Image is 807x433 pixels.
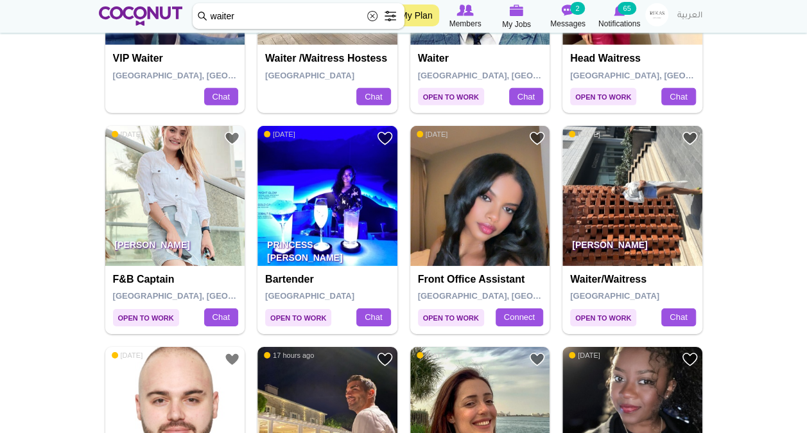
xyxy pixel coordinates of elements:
a: Connect [496,308,543,326]
p: [PERSON_NAME] [562,230,702,266]
span: [GEOGRAPHIC_DATA] [570,291,659,301]
a: My Plan [394,4,439,26]
a: Add to Favourites [529,351,545,367]
span: Members [449,17,481,30]
span: Open to Work [418,309,484,326]
h4: Bartender [265,274,393,285]
small: 65 [618,2,636,15]
span: [DATE] [112,351,143,360]
img: My Jobs [510,4,524,16]
h4: Head Waitress [570,53,698,64]
p: [PERSON_NAME] [105,230,245,266]
span: [GEOGRAPHIC_DATA] [265,71,354,80]
a: My Jobs My Jobs [491,3,542,31]
a: Add to Favourites [682,130,698,146]
img: Messages [562,4,575,16]
a: Chat [509,88,543,106]
span: Notifications [598,17,640,30]
a: Add to Favourites [377,351,393,367]
a: العربية [671,3,709,29]
a: Add to Favourites [224,351,240,367]
span: [GEOGRAPHIC_DATA], [GEOGRAPHIC_DATA] [418,291,601,301]
h4: Waiter [418,53,546,64]
span: Messages [550,17,586,30]
img: Notifications [614,4,625,16]
a: Notifications Notifications 65 [594,3,645,30]
a: Chat [661,88,695,106]
p: Princess [PERSON_NAME] [257,230,397,266]
span: [GEOGRAPHIC_DATA], [GEOGRAPHIC_DATA] [418,71,601,80]
small: 2 [570,2,584,15]
h4: Waiter /Waitress hostess [265,53,393,64]
a: Browse Members Members [440,3,491,30]
span: [DATE] [417,130,448,139]
span: [DATE] [569,351,600,360]
h4: Waiter/Waitress [570,274,698,285]
h4: Front office assistant [418,274,546,285]
img: Home [99,6,183,26]
a: Chat [204,88,238,106]
input: Search members by role or city [193,3,404,29]
a: Chat [204,308,238,326]
h4: VIP waiter [113,53,241,64]
span: 17 hours ago [264,351,314,360]
span: [GEOGRAPHIC_DATA], [GEOGRAPHIC_DATA] [570,71,753,80]
span: Open to Work [418,88,484,105]
span: [DATE] [264,130,295,139]
span: [DATE] [112,130,143,139]
span: Open to Work [265,309,331,326]
a: Add to Favourites [377,130,393,146]
a: Add to Favourites [682,351,698,367]
a: Chat [356,88,390,106]
span: Open to Work [570,88,636,105]
span: My Jobs [502,18,531,31]
a: Chat [661,308,695,326]
span: [DATE] [569,130,600,139]
span: Open to Work [570,309,636,326]
a: Add to Favourites [224,130,240,146]
span: [GEOGRAPHIC_DATA], [GEOGRAPHIC_DATA] [113,291,296,301]
span: [GEOGRAPHIC_DATA], [GEOGRAPHIC_DATA] [113,71,296,80]
h4: F&B captain [113,274,241,285]
a: Chat [356,308,390,326]
span: [GEOGRAPHIC_DATA] [265,291,354,301]
a: Messages Messages 2 [542,3,594,30]
span: Open to Work [113,309,179,326]
span: [DATE] [417,351,448,360]
a: Add to Favourites [529,130,545,146]
img: Browse Members [456,4,473,16]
